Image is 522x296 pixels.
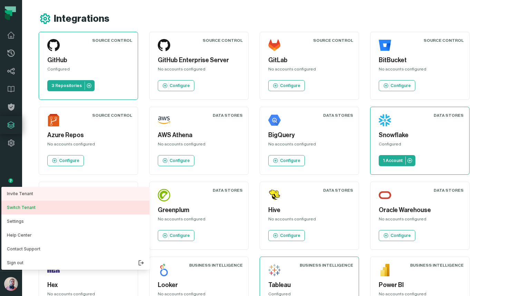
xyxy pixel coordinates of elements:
[158,114,170,126] img: AWS Athena
[379,206,461,215] h5: Oracle Warehouse
[158,141,240,150] div: No accounts configured
[158,189,170,201] img: Greenplum
[313,38,353,43] div: Source Control
[1,242,149,256] a: Contact Support
[379,280,461,290] h5: Power BI
[1,187,149,270] div: avatar of Idan Shabi
[47,80,95,91] a: 3 Repositories
[158,216,240,225] div: No accounts configured
[1,187,149,201] a: Invite Tenant
[268,216,350,225] div: No accounts configured
[170,233,190,238] p: Configure
[47,114,60,126] img: Azure Repos
[1,214,149,228] button: Settings
[280,83,300,88] p: Configure
[268,280,350,290] h5: Tableau
[4,277,18,291] img: avatar of Idan Shabi
[268,80,305,91] a: Configure
[1,201,149,214] button: Switch Tenant
[379,216,461,225] div: No accounts configured
[379,66,461,75] div: No accounts configured
[410,262,464,268] div: Business Intelligence
[47,264,60,276] img: Hex
[92,38,132,43] div: Source Control
[213,113,243,118] div: Data Stores
[1,228,149,242] a: Help Center
[434,113,464,118] div: Data Stores
[268,56,350,65] h5: GitLab
[158,56,240,65] h5: GitHub Enterprise Server
[54,13,109,25] h1: Integrations
[268,206,350,215] h5: Hive
[47,39,60,51] img: GitHub
[379,155,415,166] a: 1 Account
[47,155,84,166] a: Configure
[268,141,350,150] div: No accounts configured
[268,39,281,51] img: GitLab
[203,38,243,43] div: Source Control
[189,262,243,268] div: Business Intelligence
[280,158,300,163] p: Configure
[379,141,461,150] div: Configured
[390,233,411,238] p: Configure
[379,131,461,140] h5: Snowflake
[379,80,415,91] a: Configure
[158,230,194,241] a: Configure
[47,141,129,150] div: No accounts configured
[268,230,305,241] a: Configure
[213,188,243,193] div: Data Stores
[158,264,170,276] img: Looker
[379,230,415,241] a: Configure
[434,188,464,193] div: Data Stores
[268,155,305,166] a: Configure
[379,39,391,51] img: BitBucket
[47,56,129,65] h5: GitHub
[158,280,240,290] h5: Looker
[268,131,350,140] h5: BigQuery
[47,131,129,140] h5: Azure Repos
[379,114,391,126] img: Snowflake
[158,39,170,51] img: GitHub Enterprise Server
[158,131,240,140] h5: AWS Athena
[268,66,350,75] div: No accounts configured
[47,66,129,75] div: Configured
[379,189,391,201] img: Oracle Warehouse
[158,80,194,91] a: Configure
[379,56,461,65] h5: BitBucket
[300,262,353,268] div: Business Intelligence
[59,158,79,163] p: Configure
[268,189,281,201] img: Hive
[323,188,353,193] div: Data Stores
[92,113,132,118] div: Source Control
[390,83,411,88] p: Configure
[379,264,391,276] img: Power BI
[383,158,403,163] p: 1 Account
[158,155,194,166] a: Configure
[47,280,129,290] h5: Hex
[158,66,240,75] div: No accounts configured
[268,264,281,276] img: Tableau
[158,206,240,215] h5: Greenplum
[170,158,190,163] p: Configure
[1,256,149,270] button: Sign out
[424,38,464,43] div: Source Control
[51,83,82,88] p: 3 Repositories
[323,113,353,118] div: Data Stores
[268,114,281,126] img: BigQuery
[170,83,190,88] p: Configure
[280,233,300,238] p: Configure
